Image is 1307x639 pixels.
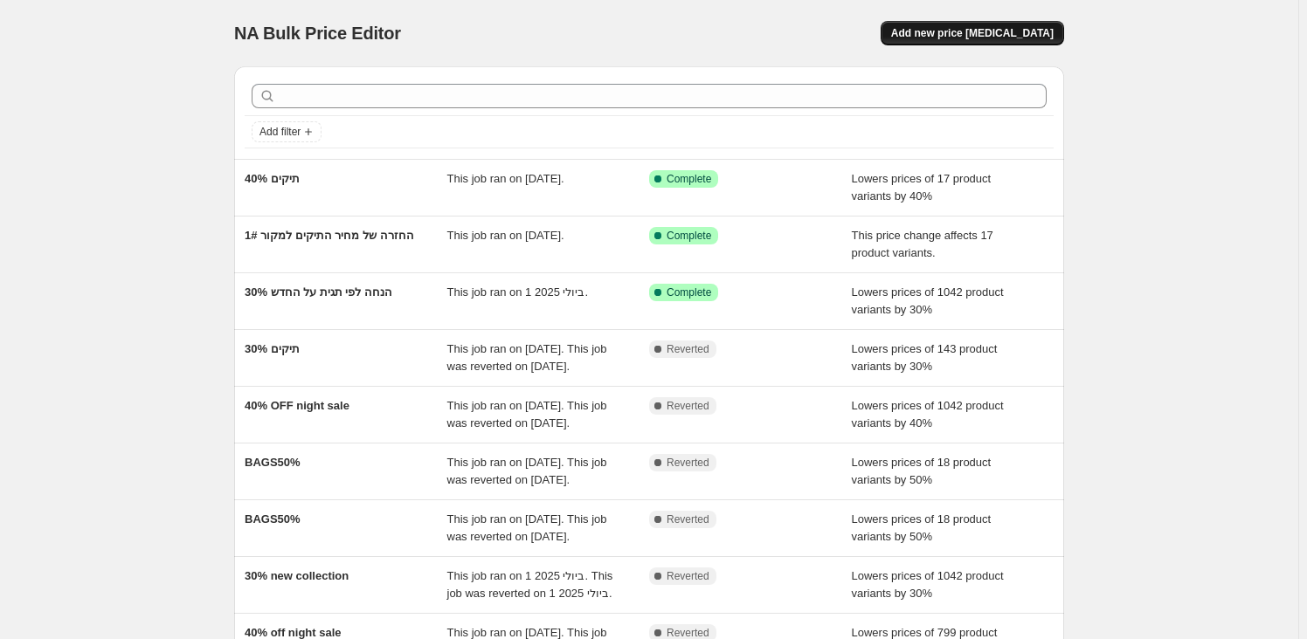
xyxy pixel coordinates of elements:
[245,512,301,526] span: BAGS50%
[667,285,711,299] span: Complete
[259,125,301,139] span: Add filter
[447,456,607,486] span: This job ran on [DATE]. This job was reverted on [DATE].
[447,342,607,373] span: This job ran on [DATE]. This job was reverted on [DATE].
[667,456,709,470] span: Reverted
[447,399,607,429] span: This job ran on [DATE]. This job was reverted on [DATE].
[245,342,300,355] span: תיקים 30%
[667,342,709,356] span: Reverted
[667,172,711,186] span: Complete
[852,285,1004,316] span: Lowers prices of 1042 product variants by 30%
[245,456,301,469] span: BAGS50%
[852,172,992,203] span: Lowers prices of 17 product variants by 40%
[252,121,322,142] button: Add filter
[852,342,998,373] span: Lowers prices of 143 product variants by 30%
[667,512,709,526] span: Reverted
[852,229,993,259] span: This price change affects 17 product variants.
[447,569,613,600] span: This job ran on 1 ביולי 2025. This job was reverted on 1 ביולי 2025.
[245,569,349,582] span: 30% new collection
[245,399,349,412] span: 40% OFF night sale
[245,229,414,242] span: החזרה של מחיר התיקים למקור 1#
[667,399,709,413] span: Reverted
[245,172,300,185] span: תיקים 40%
[234,24,401,43] span: NA Bulk Price Editor
[447,172,564,185] span: This job ran on [DATE].
[852,456,992,486] span: Lowers prices of 18 product variants by 50%
[881,21,1064,45] button: Add new price [MEDICAL_DATA]
[667,569,709,583] span: Reverted
[447,285,589,299] span: This job ran on 1 ביולי 2025.
[852,399,1004,429] span: Lowers prices of 1042 product variants by 40%
[447,512,607,543] span: This job ran on [DATE]. This job was reverted on [DATE].
[852,569,1004,600] span: Lowers prices of 1042 product variants by 30%
[852,512,992,543] span: Lowers prices of 18 product variants by 50%
[245,626,342,639] span: 40% off night sale
[447,229,564,242] span: This job ran on [DATE].
[245,285,392,299] span: 30% הנחה לפי תגית על החדש
[667,229,711,243] span: Complete
[891,26,1054,40] span: Add new price [MEDICAL_DATA]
